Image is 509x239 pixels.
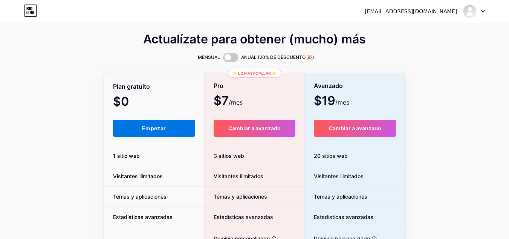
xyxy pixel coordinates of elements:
[329,125,381,131] font: Cambiar a avanzado
[214,173,263,179] font: Visitantes ilimitados
[113,153,140,159] font: 1 sitio web
[113,193,167,200] font: Temas y aplicaciones
[228,125,281,131] font: Cambiar a avanzado
[143,32,366,46] font: Actualízate para obtener (mucho) más
[113,83,150,90] font: Plan gratuito
[113,94,129,109] font: $0
[314,153,348,159] font: 20 sitios web
[198,54,220,60] font: MENSUAL
[214,214,273,220] font: Estadísticas avanzadas
[214,120,295,137] button: Cambiar a avanzado
[314,173,364,179] font: Visitantes ilimitados
[335,99,349,106] font: /mes
[214,153,244,159] font: 3 sitios web
[113,120,196,137] button: Empezar
[229,99,243,106] font: /mes
[463,4,477,19] img: slaykat_
[365,8,457,14] font: [EMAIL_ADDRESS][DOMAIN_NAME]
[214,93,229,108] font: $7
[314,120,396,137] button: Cambiar a avanzado
[214,193,267,200] font: Temas y aplicaciones
[214,82,223,89] font: Pro
[314,214,373,220] font: Estadísticas avanzadas
[314,193,367,200] font: Temas y aplicaciones
[314,82,343,89] font: Avanzado
[233,71,276,76] font: ✨ Lo más popular ✨
[314,93,335,108] font: $19
[241,54,314,60] font: ANUAL (20% DE DESCUENTO 🎉)
[142,125,166,131] font: Empezar
[113,214,173,220] font: Estadísticas avanzadas
[113,173,163,179] font: Visitantes ilimitados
